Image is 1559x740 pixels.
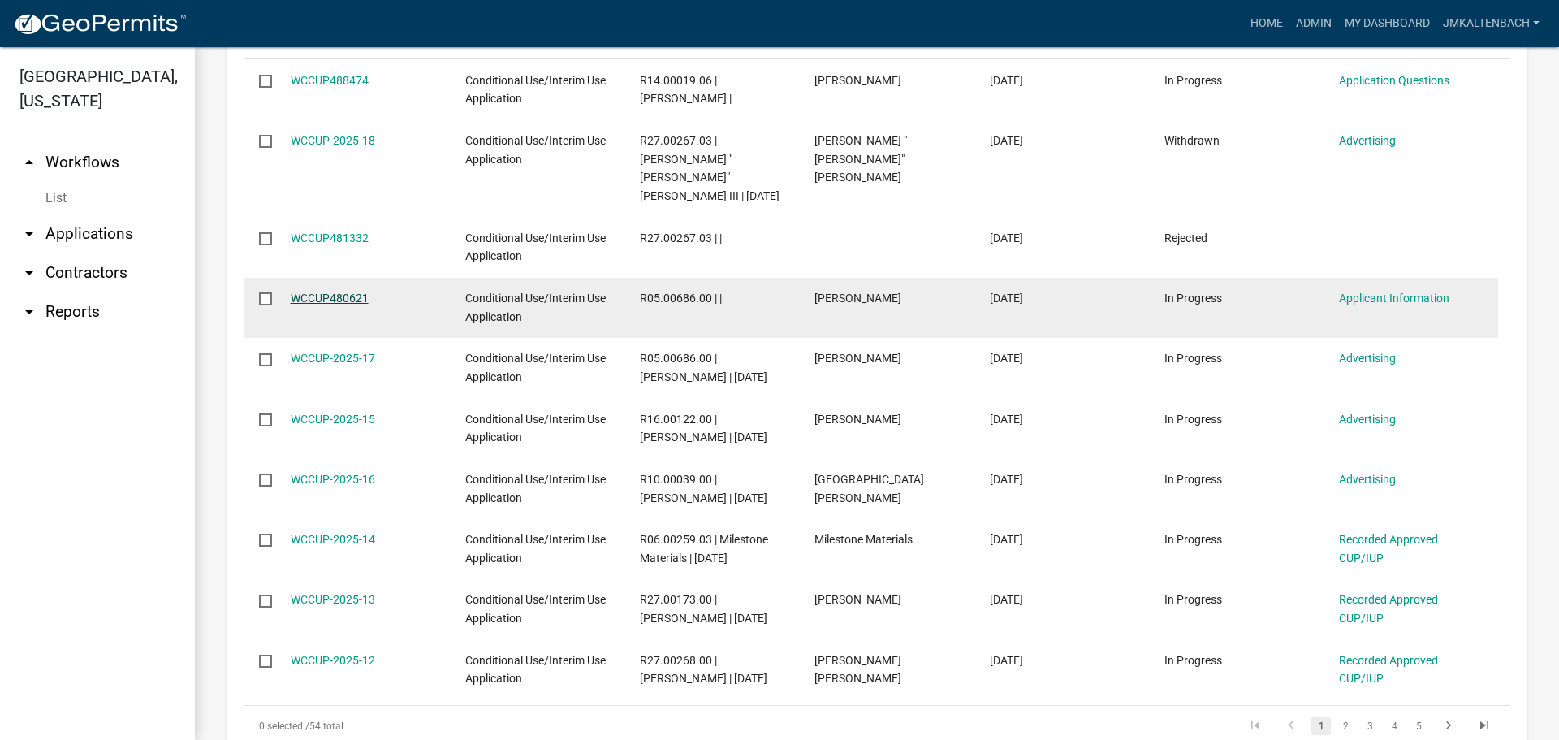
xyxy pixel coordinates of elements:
[1164,134,1220,147] span: Withdrawn
[1164,654,1222,667] span: In Progress
[640,292,722,305] span: R05.00686.00 | |
[1164,473,1222,486] span: In Progress
[1244,8,1289,39] a: Home
[19,224,39,244] i: arrow_drop_down
[291,352,375,365] a: WCCUP-2025-17
[19,302,39,322] i: arrow_drop_down
[1164,74,1222,87] span: In Progress
[814,593,901,606] span: Brandon
[465,134,606,166] span: Conditional Use/Interim Use Application
[814,654,901,686] span: Adam Michael Dalton
[640,352,767,383] span: R05.00686.00 | Amanda Rose Caturia | 09/18/2025
[1339,473,1396,486] a: Advertising
[1382,712,1406,740] li: page 4
[291,533,375,546] a: WCCUP-2025-14
[1339,413,1396,426] a: Advertising
[465,533,606,565] span: Conditional Use/Interim Use Application
[990,292,1023,305] span: 09/18/2025
[1469,717,1500,735] a: go to last page
[814,413,901,426] span: Roger Dykes
[1358,712,1382,740] li: page 3
[19,263,39,283] i: arrow_drop_down
[814,473,924,504] span: West Newton Colony
[291,413,375,426] a: WCCUP-2025-15
[990,533,1023,546] span: 08/20/2025
[1339,292,1449,305] a: Applicant Information
[1164,292,1222,305] span: In Progress
[465,232,606,263] span: Conditional Use/Interim Use Application
[990,413,1023,426] span: 09/15/2025
[1339,352,1396,365] a: Advertising
[1433,717,1464,735] a: go to next page
[1339,134,1396,147] a: Advertising
[1336,717,1355,735] a: 2
[640,134,779,202] span: R27.00267.03 | John "Lee" Schweisberger III | 09/22/2025
[1240,717,1271,735] a: go to first page
[1164,533,1222,546] span: In Progress
[1339,533,1438,565] a: Recorded Approved CUP/IUP
[640,654,767,686] span: R27.00268.00 | Hunter Kapple | 08/07/2025
[465,352,606,383] span: Conditional Use/Interim Use Application
[1339,593,1438,625] a: Recorded Approved CUP/IUP
[814,352,901,365] span: Amanda R Caturia
[814,134,907,184] span: John "Lee" Schweisberger III
[814,74,901,87] span: Braeden DuMond
[640,74,732,106] span: R14.00019.06 | Braeden DuMond |
[990,593,1023,606] span: 08/10/2025
[1164,352,1222,365] span: In Progress
[465,654,606,686] span: Conditional Use/Interim Use Application
[640,413,767,444] span: R16.00122.00 | Roger Dykes | 09/15/2025
[291,74,369,87] a: WCCUP488474
[1339,74,1449,87] a: Application Questions
[291,292,369,305] a: WCCUP480621
[990,352,1023,365] span: 09/15/2025
[291,473,375,486] a: WCCUP-2025-16
[1164,593,1222,606] span: In Progress
[1289,8,1338,39] a: Admin
[640,232,722,245] span: R27.00267.03 | |
[1164,232,1207,245] span: Rejected
[990,74,1023,87] span: 10/06/2025
[990,232,1023,245] span: 09/19/2025
[640,593,767,625] span: R27.00173.00 | Brandon Van Asten | 08/12/2025
[1409,717,1428,735] a: 5
[465,593,606,625] span: Conditional Use/Interim Use Application
[814,292,901,305] span: Amanda R Caturia
[814,533,913,546] span: Milestone Materials
[1338,8,1436,39] a: My Dashboard
[291,593,375,606] a: WCCUP-2025-13
[1436,8,1546,39] a: jmkaltenbach
[990,473,1023,486] span: 09/04/2025
[291,654,375,667] a: WCCUP-2025-12
[259,721,309,732] span: 0 selected /
[1360,717,1380,735] a: 3
[1339,654,1438,686] a: Recorded Approved CUP/IUP
[990,134,1023,147] span: 09/21/2025
[1309,712,1333,740] li: page 1
[465,292,606,323] span: Conditional Use/Interim Use Application
[19,153,39,172] i: arrow_drop_up
[640,473,767,504] span: R10.00039.00 | Nathan Hoffman | 09/17/2025
[1164,413,1222,426] span: In Progress
[465,413,606,444] span: Conditional Use/Interim Use Application
[1406,712,1431,740] li: page 5
[1276,717,1306,735] a: go to previous page
[291,134,375,147] a: WCCUP-2025-18
[291,232,369,245] a: WCCUP481332
[465,74,606,106] span: Conditional Use/Interim Use Application
[640,533,768,565] span: R06.00259.03 | Milestone Materials | 08/20/2025
[1384,717,1404,735] a: 4
[1311,717,1331,735] a: 1
[465,473,606,504] span: Conditional Use/Interim Use Application
[1333,712,1358,740] li: page 2
[990,654,1023,667] span: 08/06/2025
